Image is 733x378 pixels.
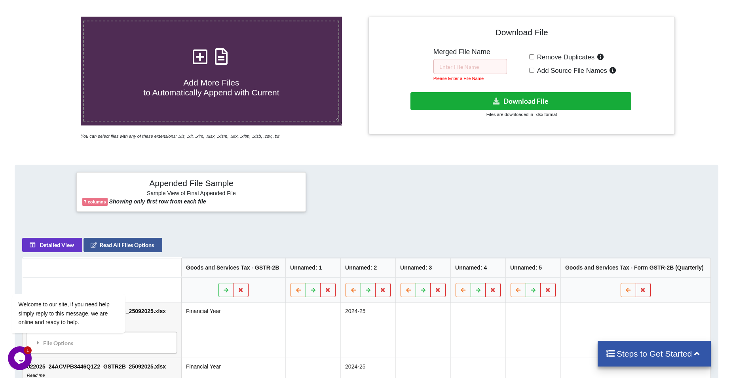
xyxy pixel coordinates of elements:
small: Please Enter a File Name [433,76,484,81]
th: Unnamed: 2 [340,258,395,277]
h4: Download File [374,23,669,45]
th: Unnamed: 4 [450,258,505,277]
button: Download File [410,92,631,110]
th: Unnamed: 1 [285,258,340,277]
td: 2024-25 [340,303,395,358]
div: File Options [29,334,175,351]
span: Add Source File Names [534,67,607,74]
span: Remove Duplicates [534,53,595,61]
i: You can select files with any of these extensions: .xls, .xlt, .xlm, .xlsx, .xlsm, .xltx, .xltm, ... [81,134,279,139]
h4: Appended File Sample [82,178,300,189]
i: Read me [27,373,45,378]
th: Goods and Services Tax - Form GSTR-2B (Quarterly) [560,258,710,277]
th: Unnamed: 3 [395,258,450,277]
span: Add More Files to Automatically Append with Current [143,78,279,97]
td: Financial Year [181,303,285,358]
iframe: chat widget [8,222,150,342]
h4: Steps to Get Started [606,349,703,359]
b: 7 columns [84,199,106,204]
input: Enter File Name [433,59,507,74]
small: Files are downloaded in .xlsx format [486,112,557,117]
b: Showing only first row from each file [109,198,206,205]
h6: Sample View of Final Appended File [82,190,300,198]
th: Unnamed: 5 [505,258,560,277]
h5: Merged File Name [433,48,507,56]
iframe: chat widget [8,346,33,370]
th: Goods and Services Tax - GSTR-2B [181,258,285,277]
button: Read All Files Options [84,238,162,252]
